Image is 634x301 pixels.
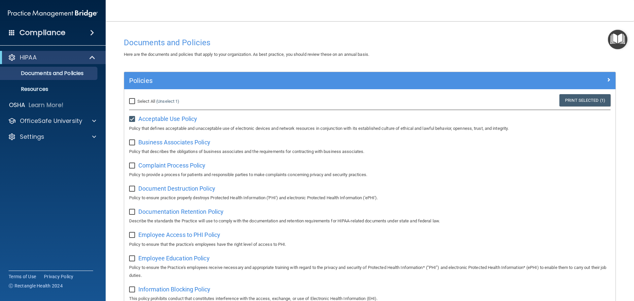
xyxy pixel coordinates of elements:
[129,99,137,104] input: Select All (Unselect 1)
[8,54,96,61] a: HIPAA
[4,70,94,77] p: Documents and Policies
[129,148,611,156] p: Policy that describes the obligations of business associates and the requirements for contracting...
[29,101,64,109] p: Learn More!
[138,162,205,169] span: Complaint Process Policy
[129,217,611,225] p: Describe the standards the Practice will use to comply with the documentation and retention requi...
[20,54,37,61] p: HIPAA
[4,86,94,93] p: Resources
[124,52,369,57] span: Here are the documents and policies that apply to your organization. As best practice, you should...
[8,7,98,20] img: PMB logo
[129,194,611,202] p: Policy to ensure practice properly destroys Protected Health Information ('PHI') and electronic P...
[138,208,224,215] span: Documentation Retention Policy
[138,115,197,122] span: Acceptable Use Policy
[608,30,627,49] button: Open Resource Center
[559,94,611,106] a: Print Selected (1)
[138,185,215,192] span: Document Destruction Policy
[9,282,63,289] span: Ⓒ Rectangle Health 2024
[138,286,210,293] span: Information Blocking Policy
[19,28,65,37] h4: Compliance
[9,273,36,280] a: Terms of Use
[124,38,616,47] h4: Documents and Policies
[8,133,96,141] a: Settings
[20,133,44,141] p: Settings
[44,273,74,280] a: Privacy Policy
[8,117,96,125] a: OfficeSafe University
[9,101,25,109] p: OSHA
[138,255,210,262] span: Employee Education Policy
[156,99,179,104] a: (Unselect 1)
[137,99,155,104] span: Select All
[129,77,488,84] h5: Policies
[20,117,82,125] p: OfficeSafe University
[138,231,220,238] span: Employee Access to PHI Policy
[129,75,611,86] a: Policies
[129,264,611,280] p: Policy to ensure the Practice's employees receive necessary and appropriate training with regard ...
[129,241,611,248] p: Policy to ensure that the practice's employees have the right level of access to PHI.
[129,125,611,132] p: Policy that defines acceptable and unacceptable use of electronic devices and network resources i...
[129,171,611,179] p: Policy to provide a process for patients and responsible parties to make complaints concerning pr...
[138,139,210,146] span: Business Associates Policy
